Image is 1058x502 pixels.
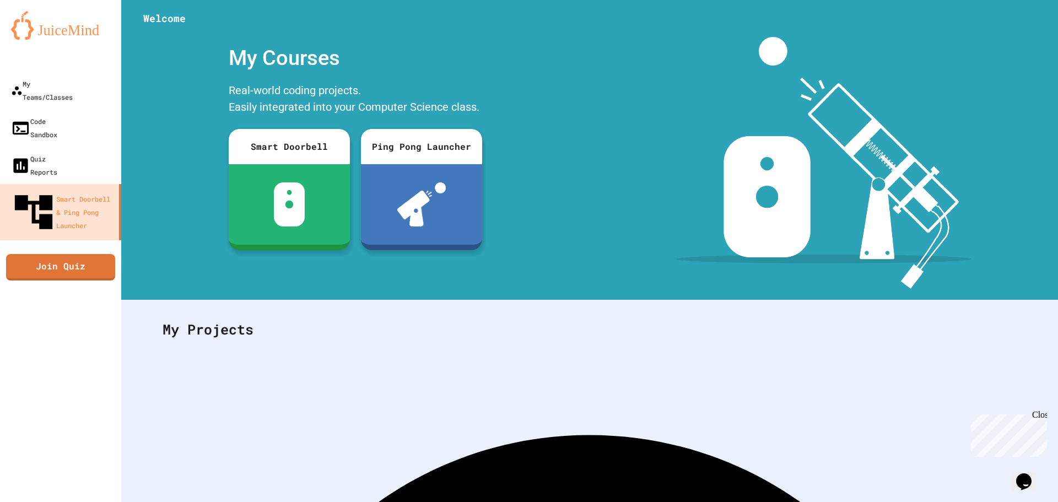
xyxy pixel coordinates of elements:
[11,115,57,141] div: Code Sandbox
[11,77,73,104] div: My Teams/Classes
[274,182,305,226] img: sdb-white.svg
[229,129,350,164] div: Smart Doorbell
[397,182,446,226] img: ppl-with-ball.png
[11,11,110,40] img: logo-orange.svg
[11,190,115,235] div: Smart Doorbell & Ping Pong Launcher
[967,410,1047,457] iframe: chat widget
[4,4,76,70] div: Chat with us now!Close
[1012,458,1047,491] iframe: chat widget
[6,254,115,280] a: Join Quiz
[676,37,971,289] img: banner-image-my-projects.png
[152,308,1028,351] div: My Projects
[11,152,57,179] div: Quiz Reports
[223,37,488,79] div: My Courses
[223,79,488,121] div: Real-world coding projects. Easily integrated into your Computer Science class.
[361,129,482,164] div: Ping Pong Launcher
